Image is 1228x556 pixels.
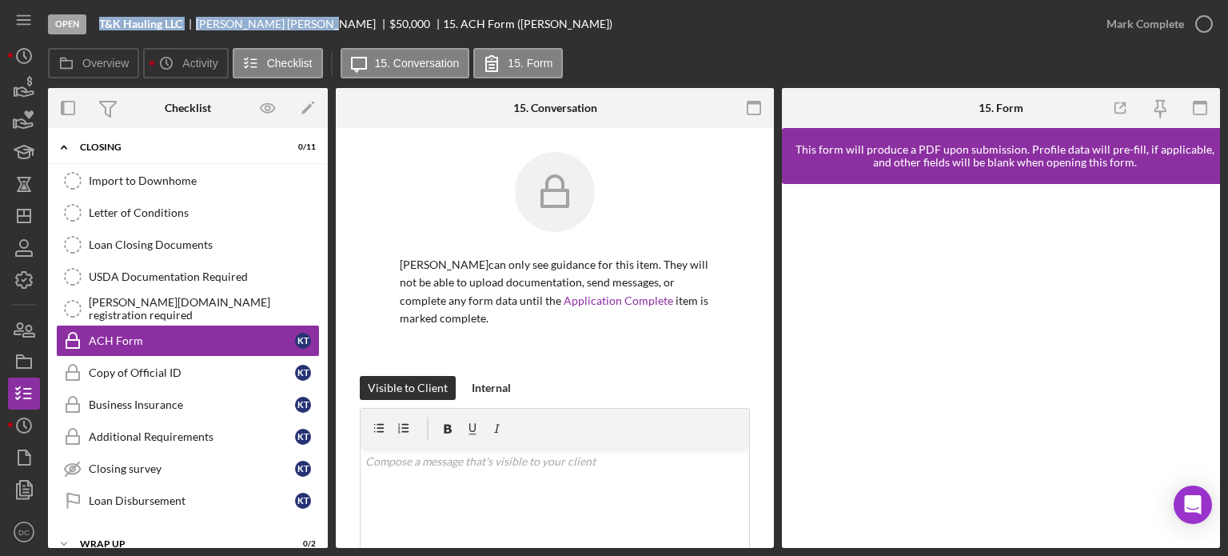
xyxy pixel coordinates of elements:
div: WRAP UP [80,539,276,549]
div: 15. ACH Form ([PERSON_NAME]) [443,18,612,30]
a: Closing surveyKT [56,453,320,485]
div: Mark Complete [1106,8,1184,40]
a: Letter of Conditions [56,197,320,229]
div: 15. Conversation [513,102,597,114]
div: Business Insurance [89,398,295,411]
button: Checklist [233,48,323,78]
div: Open Intercom Messenger [1174,486,1212,524]
div: K T [295,333,311,349]
a: Copy of Official IDKT [56,357,320,389]
div: Copy of Official ID [89,366,295,379]
div: 0 / 11 [287,142,316,152]
button: Activity [143,48,228,78]
a: Import to Downhome [56,165,320,197]
div: Internal [472,376,511,400]
div: Import to Downhome [89,174,319,187]
a: Application Complete [564,294,673,307]
label: Activity [182,57,217,70]
p: [PERSON_NAME] can only see guidance for this item. They will not be able to upload documentation,... [400,256,710,328]
div: Letter of Conditions [89,206,319,219]
div: K T [295,493,311,509]
div: K T [295,429,311,445]
div: CLOSING [80,142,276,152]
div: K T [295,397,311,413]
button: 15. Conversation [341,48,470,78]
div: K T [295,461,311,477]
a: ACH FormKT [56,325,320,357]
div: USDA Documentation Required [89,270,319,283]
a: Additional RequirementsKT [56,421,320,453]
label: 15. Form [508,57,552,70]
div: Visible to Client [368,376,448,400]
button: Overview [48,48,139,78]
div: ACH Form [89,334,295,347]
span: $50,000 [389,17,430,30]
text: DC [18,528,30,537]
label: Checklist [267,57,313,70]
div: Loan Closing Documents [89,238,319,251]
label: 15. Conversation [375,57,460,70]
a: USDA Documentation Required [56,261,320,293]
div: Additional Requirements [89,430,295,443]
button: 15. Form [473,48,563,78]
div: [PERSON_NAME][DOMAIN_NAME] registration required [89,296,319,322]
div: Loan Disbursement [89,494,295,507]
div: Checklist [165,102,211,114]
a: Loan Closing Documents [56,229,320,261]
b: T&K Hauling LLC [99,18,182,30]
div: Closing survey [89,462,295,475]
div: Open [48,14,86,34]
button: Mark Complete [1090,8,1220,40]
label: Overview [82,57,129,70]
button: Internal [464,376,519,400]
div: 0 / 2 [287,539,316,549]
iframe: Lenderfit form [798,200,1206,532]
div: K T [295,365,311,381]
a: Loan DisbursementKT [56,485,320,517]
div: 15. Form [979,102,1023,114]
a: Business InsuranceKT [56,389,320,421]
a: [PERSON_NAME][DOMAIN_NAME] registration required [56,293,320,325]
div: This form will produce a PDF upon submission. Profile data will pre-fill, if applicable, and othe... [790,143,1220,169]
button: Visible to Client [360,376,456,400]
button: DC [8,516,40,548]
div: [PERSON_NAME] [PERSON_NAME] [196,18,389,30]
